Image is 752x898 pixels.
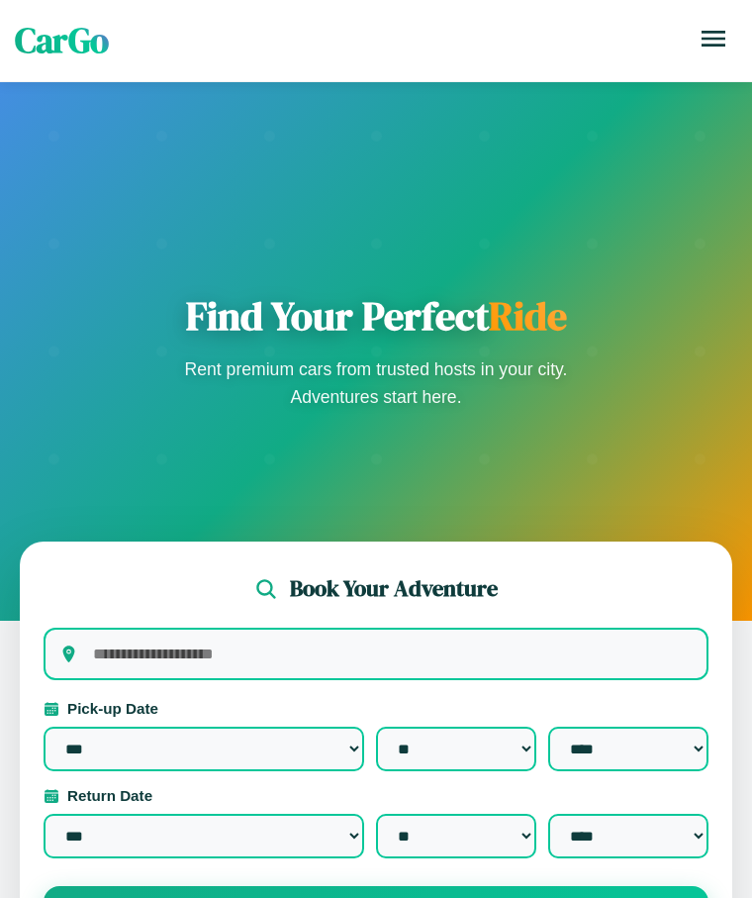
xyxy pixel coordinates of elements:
label: Pick-up Date [44,700,708,717]
h1: Find Your Perfect [178,292,574,340]
label: Return Date [44,787,708,804]
h2: Book Your Adventure [290,573,498,604]
span: Ride [489,289,567,343]
p: Rent premium cars from trusted hosts in your city. Adventures start here. [178,355,574,411]
span: CarGo [15,17,109,64]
